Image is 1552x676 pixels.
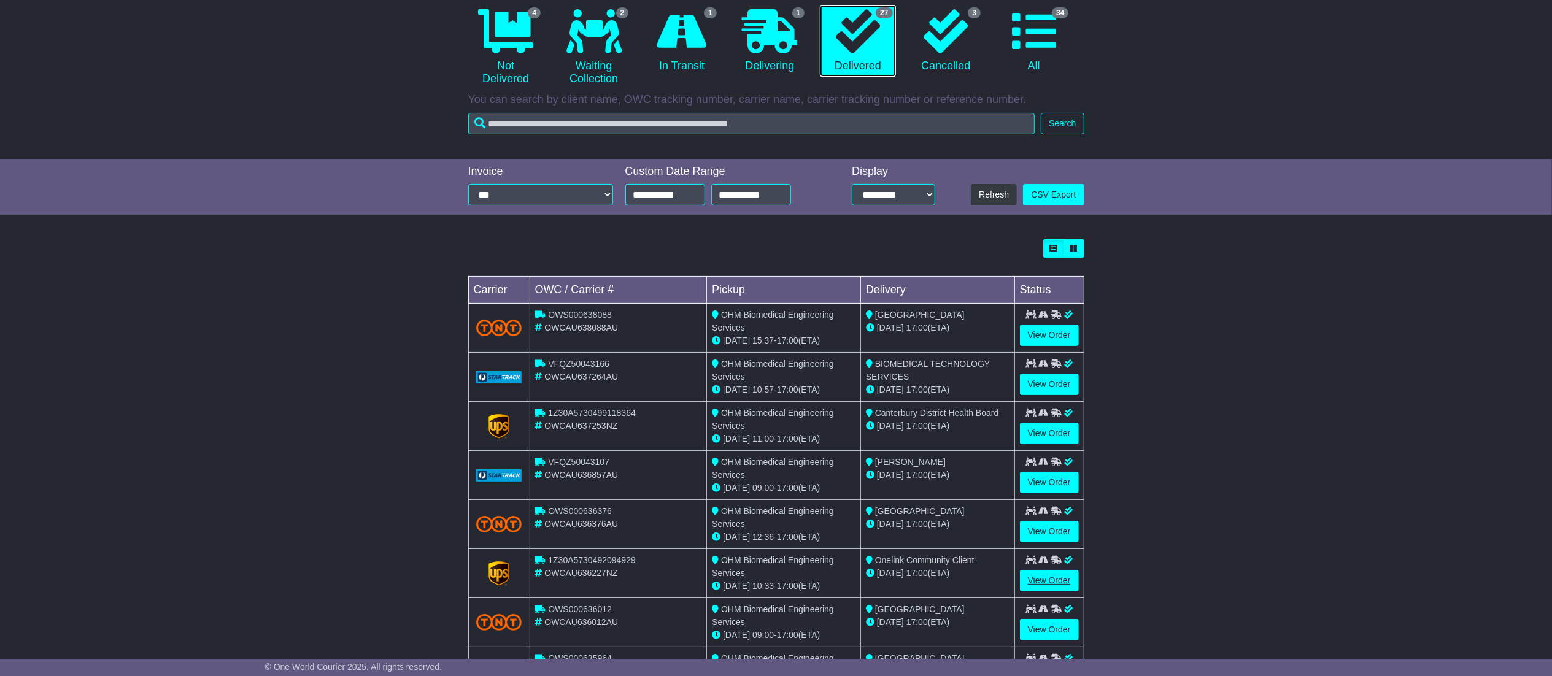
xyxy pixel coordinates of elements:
[875,506,965,516] span: [GEOGRAPHIC_DATA]
[877,470,904,480] span: [DATE]
[625,165,822,179] div: Custom Date Range
[1020,423,1079,444] a: View Order
[866,383,1010,396] div: (ETA)
[866,567,1010,580] div: (ETA)
[875,408,999,418] span: Canterbury District Health Board
[877,519,904,529] span: [DATE]
[752,581,774,591] span: 10:33
[908,5,984,77] a: 3 Cancelled
[1020,521,1079,542] a: View Order
[556,5,631,90] a: 2 Waiting Collection
[548,359,609,369] span: VFQZ50043166
[476,371,522,383] img: GetCarrierServiceLogo
[528,7,541,18] span: 4
[906,568,928,578] span: 17:00
[544,372,618,382] span: OWCAU637264AU
[777,581,798,591] span: 17:00
[544,323,618,332] span: OWCAU638088AU
[712,506,834,529] span: OHM Biomedical Engineering Services
[852,165,935,179] div: Display
[712,432,855,445] div: - (ETA)
[723,385,750,394] span: [DATE]
[723,483,750,493] span: [DATE]
[712,359,834,382] span: OHM Biomedical Engineering Services
[732,5,808,77] a: 1 Delivering
[906,385,928,394] span: 17:00
[875,604,965,614] span: [GEOGRAPHIC_DATA]
[876,7,892,18] span: 27
[723,630,750,640] span: [DATE]
[548,408,635,418] span: 1Z30A5730499118364
[875,457,946,467] span: [PERSON_NAME]
[866,420,1010,432] div: (ETA)
[712,629,855,642] div: - (ETA)
[971,184,1017,205] button: Refresh
[866,469,1010,482] div: (ETA)
[875,310,965,320] span: [GEOGRAPHIC_DATA]
[792,7,805,18] span: 1
[723,434,750,444] span: [DATE]
[1023,184,1084,205] a: CSV Export
[1052,7,1068,18] span: 34
[544,617,618,627] span: OWCAU636012AU
[723,581,750,591] span: [DATE]
[877,421,904,431] span: [DATE]
[777,385,798,394] span: 17:00
[875,653,965,663] span: [GEOGRAPHIC_DATA]
[544,470,618,480] span: OWCAU636857AU
[866,518,1010,531] div: (ETA)
[712,604,834,627] span: OHM Biomedical Engineering Services
[476,320,522,336] img: TNT_Domestic.png
[712,408,834,431] span: OHM Biomedical Engineering Services
[877,617,904,627] span: [DATE]
[712,531,855,543] div: - (ETA)
[712,482,855,494] div: - (ETA)
[548,604,612,614] span: OWS000636012
[996,5,1071,77] a: 34 All
[468,165,613,179] div: Invoice
[707,277,861,304] td: Pickup
[488,561,509,586] img: GetCarrierServiceLogo
[712,383,855,396] div: - (ETA)
[906,470,928,480] span: 17:00
[752,336,774,345] span: 15:37
[1041,113,1084,134] button: Search
[877,323,904,332] span: [DATE]
[476,469,522,482] img: GetCarrierServiceLogo
[866,359,990,382] span: BIOMEDICAL TECHNOLOGY SERVICES
[875,555,975,565] span: Onelink Community Client
[704,7,717,18] span: 1
[1020,325,1079,346] a: View Order
[1014,277,1084,304] td: Status
[877,385,904,394] span: [DATE]
[468,277,530,304] td: Carrier
[712,334,855,347] div: - (ETA)
[906,421,928,431] span: 17:00
[752,630,774,640] span: 09:00
[544,519,618,529] span: OWCAU636376AU
[820,5,895,77] a: 27 Delivered
[866,616,1010,629] div: (ETA)
[906,323,928,332] span: 17:00
[548,653,612,663] span: OWS000635964
[265,662,442,672] span: © One World Courier 2025. All rights reserved.
[1020,619,1079,640] a: View Order
[544,568,617,578] span: OWCAU636227NZ
[1020,472,1079,493] a: View Order
[968,7,981,18] span: 3
[1020,374,1079,395] a: View Order
[1020,570,1079,591] a: View Order
[548,506,612,516] span: OWS000636376
[548,310,612,320] span: OWS000638088
[777,630,798,640] span: 17:00
[644,5,719,77] a: 1 In Transit
[877,568,904,578] span: [DATE]
[723,336,750,345] span: [DATE]
[752,434,774,444] span: 11:00
[860,277,1014,304] td: Delivery
[723,532,750,542] span: [DATE]
[712,653,834,676] span: OHM Biomedical Engineering Services
[906,519,928,529] span: 17:00
[468,93,1084,107] p: You can search by client name, OWC tracking number, carrier name, carrier tracking number or refe...
[476,516,522,532] img: TNT_Domestic.png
